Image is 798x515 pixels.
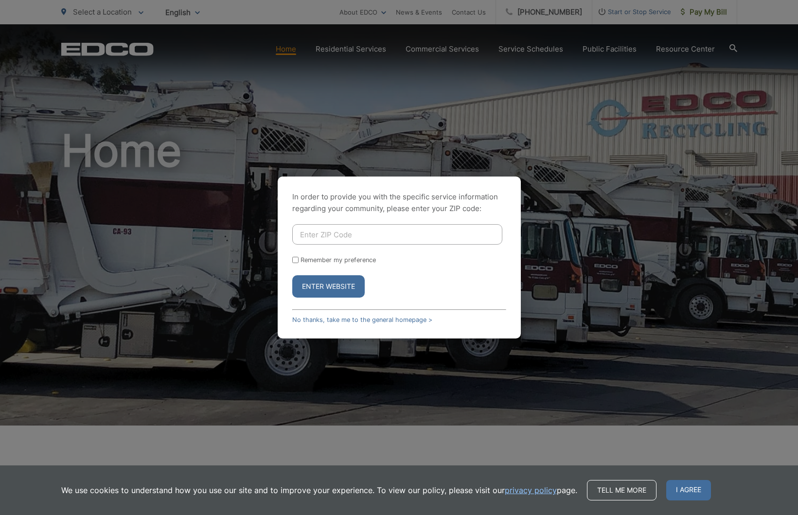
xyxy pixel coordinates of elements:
p: In order to provide you with the specific service information regarding your community, please en... [292,191,506,214]
input: Enter ZIP Code [292,224,502,245]
a: No thanks, take me to the general homepage > [292,316,432,323]
label: Remember my preference [301,256,376,264]
p: We use cookies to understand how you use our site and to improve your experience. To view our pol... [61,484,577,496]
span: I agree [666,480,711,500]
button: Enter Website [292,275,365,298]
a: Tell me more [587,480,656,500]
a: privacy policy [505,484,557,496]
